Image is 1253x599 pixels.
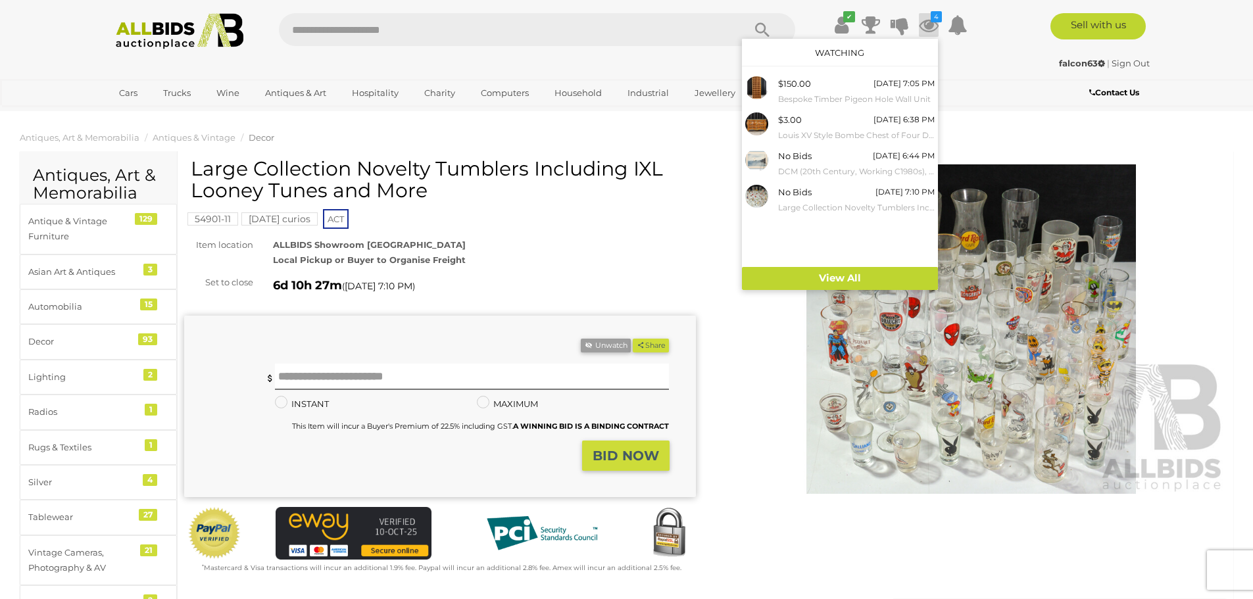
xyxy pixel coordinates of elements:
label: MAXIMUM [477,396,538,412]
a: Decor [249,132,274,143]
div: Rugs & Textiles [28,440,137,455]
a: Sign Out [1112,58,1150,68]
img: eWAY Payment Gateway [276,507,431,559]
a: No Bids [DATE] 7:10 PM Large Collection Novelty Tumblers Including IXL Looney Tunes and More [742,181,938,218]
a: Charity [416,82,464,104]
img: 54913-11a.jpg [745,112,768,135]
strong: BID NOW [593,448,659,464]
a: Trucks [155,82,199,104]
a: Rugs & Textiles 1 [20,430,177,465]
i: ✔ [843,11,855,22]
a: Lighting 2 [20,360,177,395]
div: Set to close [174,275,263,290]
a: Watching [815,47,864,58]
img: 54901-11a.jpg [745,185,768,208]
strong: Local Pickup or Buyer to Organise Freight [273,254,466,265]
a: Silver 4 [20,465,177,500]
a: Antique & Vintage Furniture 129 [20,204,177,254]
div: 21 [140,544,157,556]
img: Official PayPal Seal [187,507,241,560]
a: Decor 93 [20,324,177,359]
img: Allbids.com.au [109,13,251,49]
div: 1 [145,439,157,451]
div: [DATE] 6:44 PM [873,149,935,163]
div: Tablewear [28,510,137,525]
a: Antiques & Art [257,82,335,104]
b: Contact Us [1089,87,1139,97]
small: Bespoke Timber Pigeon Hole Wall Unit [778,92,935,107]
a: No Bids [DATE] 6:44 PM DCM (20th Century, Working C1980s), Away From a [PERSON_NAME] (1986), Orig... [742,145,938,181]
a: Sell with us [1050,13,1146,39]
h2: Antiques, Art & Memorabilia [33,166,164,203]
a: 4 [919,13,939,37]
small: Large Collection Novelty Tumblers Including IXL Looney Tunes and More [778,201,935,215]
label: INSTANT [275,396,329,412]
div: Radios [28,404,137,419]
a: Hospitality [343,82,407,104]
a: Cars [111,82,146,104]
a: [GEOGRAPHIC_DATA] [111,104,221,126]
small: Mastercard & Visa transactions will incur an additional 1.9% fee. Paypal will incur an additional... [202,563,681,572]
small: This Item will incur a Buyer's Premium of 22.5% including GST. [292,421,669,431]
a: Wine [208,82,248,104]
img: Secured by Rapid SSL [643,507,695,560]
a: Antiques & Vintage [153,132,235,143]
div: Vintage Cameras, Photography & AV [28,545,137,576]
span: No Bids [778,187,812,197]
strong: falcon63 [1059,58,1105,68]
div: Asian Art & Antiques [28,264,137,279]
strong: 6d 10h 27m [273,278,342,293]
div: [DATE] 7:05 PM [873,76,935,91]
span: $3.00 [778,114,802,125]
div: Lighting [28,370,137,385]
a: View All [742,267,938,290]
a: Computers [472,82,537,104]
li: Unwatch this item [581,339,631,352]
b: A WINNING BID IS A BINDING CONTRACT [513,421,669,431]
span: ( ) [342,281,415,291]
div: 129 [135,213,157,225]
div: Item location [174,237,263,252]
a: ✔ [832,13,852,37]
div: 27 [139,509,157,521]
img: 54733-2a.jpg [745,76,768,99]
a: Tablewear 27 [20,500,177,535]
span: [DATE] 7:10 PM [345,280,412,292]
div: Silver [28,475,137,490]
span: Antiques, Art & Memorabilia [20,132,139,143]
a: $150.00 [DATE] 7:05 PM Bespoke Timber Pigeon Hole Wall Unit [742,73,938,109]
img: Large Collection Novelty Tumblers Including IXL Looney Tunes and More [716,164,1227,494]
button: Search [729,13,795,46]
a: Household [546,82,610,104]
button: Unwatch [581,339,631,352]
a: [DATE] curios [241,214,318,224]
div: 2 [143,369,157,381]
img: PCI DSS compliant [476,507,608,560]
span: No Bids [778,151,812,161]
img: 54901-7a.jpg [745,149,768,172]
small: DCM (20th Century, Working C1980s), Away From a [PERSON_NAME] (1986), Original Watercolour, 35 x ... [778,164,935,179]
div: Antique & Vintage Furniture [28,214,137,245]
div: [DATE] 6:38 PM [873,112,935,127]
div: [DATE] 7:10 PM [875,185,935,199]
div: 1 [145,404,157,416]
a: Asian Art & Antiques 3 [20,254,177,289]
a: Contact Us [1089,85,1142,100]
a: Automobilia 15 [20,289,177,324]
small: Louis XV Style Bombe Chest of Four Drawers [778,128,935,143]
a: falcon63 [1059,58,1107,68]
div: Decor [28,334,137,349]
h1: Large Collection Novelty Tumblers Including IXL Looney Tunes and More [191,158,693,201]
a: Radios 1 [20,395,177,429]
a: $3.00 [DATE] 6:38 PM Louis XV Style Bombe Chest of Four Drawers [742,109,938,145]
a: Jewellery [686,82,744,104]
div: 4 [143,474,157,486]
span: ACT [323,209,349,229]
a: Vintage Cameras, Photography & AV 21 [20,535,177,586]
button: Share [633,339,669,352]
button: BID NOW [582,441,670,471]
span: | [1107,58,1110,68]
span: $150.00 [778,78,811,89]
